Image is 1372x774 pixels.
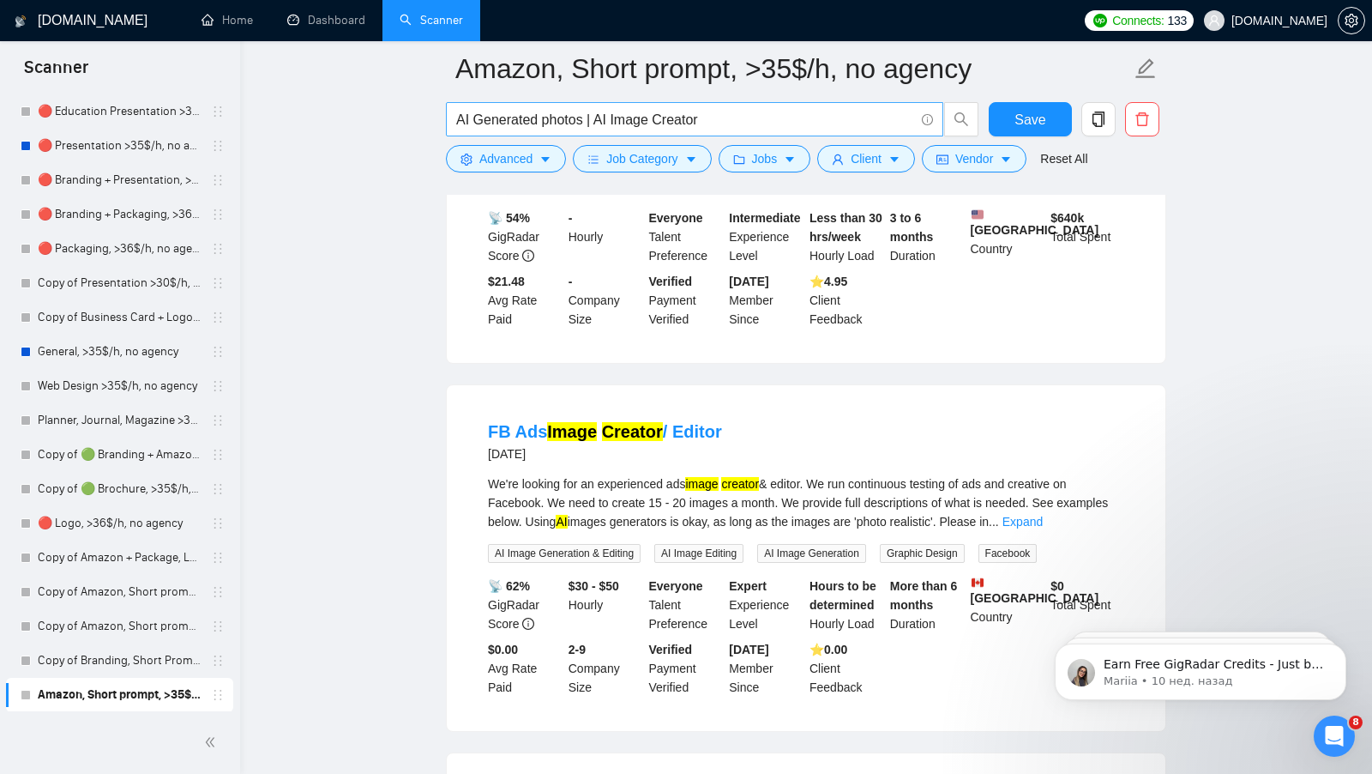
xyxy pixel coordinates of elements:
[38,403,201,438] a: Planner, Journal, Magazine >35$/h, no agency
[211,311,225,324] span: holder
[569,579,619,593] b: $30 - $50
[38,575,201,609] a: Copy of Amazon, Short prompt, >35$/h, no agency
[15,8,27,35] img: logo
[38,335,201,369] a: General, >35$/h, no agency
[945,112,978,127] span: search
[646,209,726,265] div: Talent Preference
[455,47,1131,90] input: Scanner name...
[1047,209,1128,265] div: Total Spent
[488,422,722,441] a: FB AdsImage Creator/ Editor
[989,515,999,529] span: ...
[719,145,811,172] button: folderJobscaret-down
[38,472,201,506] a: Copy of 🟢 Brochure, >35$/h, no agency
[211,654,225,668] span: holder
[733,153,745,166] span: folder
[565,272,646,329] div: Company Size
[1125,102,1159,136] button: delete
[565,640,646,697] div: Company Size
[809,275,847,288] b: ⭐️ 4.95
[649,643,693,656] b: Verified
[809,643,847,656] b: ⭐️ 0.00
[38,163,201,197] a: 🔴 Branding + Presentation, >36$/h, no agency
[922,114,933,125] span: info-circle
[1093,14,1107,27] img: upwork-logo.png
[556,515,567,529] mark: AI
[211,688,225,702] span: holder
[38,129,201,163] a: 🔴 Presentation >35$/h, no agency
[10,55,102,91] span: Scanner
[1126,112,1158,127] span: delete
[75,66,296,82] p: Message from Mariia, sent 10 нед. назад
[38,369,201,403] a: Web Design >35$/h, no agency
[38,541,201,575] a: Copy of Amazon + Package, Long prompt, >35$/h, no agency
[1338,14,1365,27] a: setting
[1168,11,1187,30] span: 133
[784,153,796,166] span: caret-down
[202,13,253,27] a: homeHome
[1040,149,1087,168] a: Reset All
[944,102,978,136] button: search
[488,444,722,464] div: [DATE]
[204,734,221,751] span: double-left
[806,209,887,265] div: Hourly Load
[971,209,1099,237] b: [GEOGRAPHIC_DATA]
[488,579,530,593] b: 📡 62%
[1134,57,1157,80] span: edit
[211,242,225,256] span: holder
[75,50,296,473] span: Earn Free GigRadar Credits - Just by Sharing Your Story! 💬 Want more credits for sending proposal...
[211,345,225,359] span: holder
[565,209,646,265] div: Hourly
[729,275,768,288] b: [DATE]
[654,544,743,563] span: AI Image Editing
[832,153,844,166] span: user
[400,13,463,27] a: searchScanner
[646,640,726,697] div: Payment Verified
[547,422,597,441] mark: Image
[967,209,1048,265] div: Country
[602,422,663,441] mark: Creator
[479,149,533,168] span: Advanced
[725,577,806,633] div: Experience Level
[725,640,806,697] div: Member Since
[806,577,887,633] div: Hourly Load
[287,13,365,27] a: dashboardDashboard
[649,579,703,593] b: Everyone
[1349,716,1363,729] span: 8
[211,620,225,633] span: holder
[539,153,551,166] span: caret-down
[211,276,225,290] span: holder
[888,153,900,166] span: caret-down
[38,609,201,644] a: Copy of Amazon, Short prompt, >35$/h, no agency
[936,153,948,166] span: idcard
[211,414,225,427] span: holder
[565,577,646,633] div: Hourly
[1081,102,1116,136] button: copy
[569,211,573,225] b: -
[606,149,677,168] span: Job Category
[809,579,876,612] b: Hours to be determined
[484,209,565,265] div: GigRadar Score
[972,209,984,221] img: 🇺🇸
[569,643,586,656] b: 2-9
[890,579,958,612] b: More than 6 months
[38,300,201,335] a: Copy of Business Card + Logo/Branding >30$/h, no agency
[211,208,225,221] span: holder
[38,94,201,129] a: 🔴 Education Presentation >35$/h, $500+, no agency
[955,149,993,168] span: Vendor
[725,209,806,265] div: Experience Level
[1082,112,1115,127] span: copy
[752,149,778,168] span: Jobs
[522,250,534,262] span: info-circle
[1050,579,1064,593] b: $ 0
[446,145,566,172] button: settingAdvancedcaret-down
[38,232,201,266] a: 🔴 Packaging, >36$/h, no agency
[488,275,525,288] b: $21.48
[38,678,201,712] a: Amazon, Short prompt, >35$/h, no agency
[522,618,534,630] span: info-circle
[1112,11,1164,30] span: Connects:
[211,105,225,118] span: holder
[569,275,573,288] b: -
[460,153,472,166] span: setting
